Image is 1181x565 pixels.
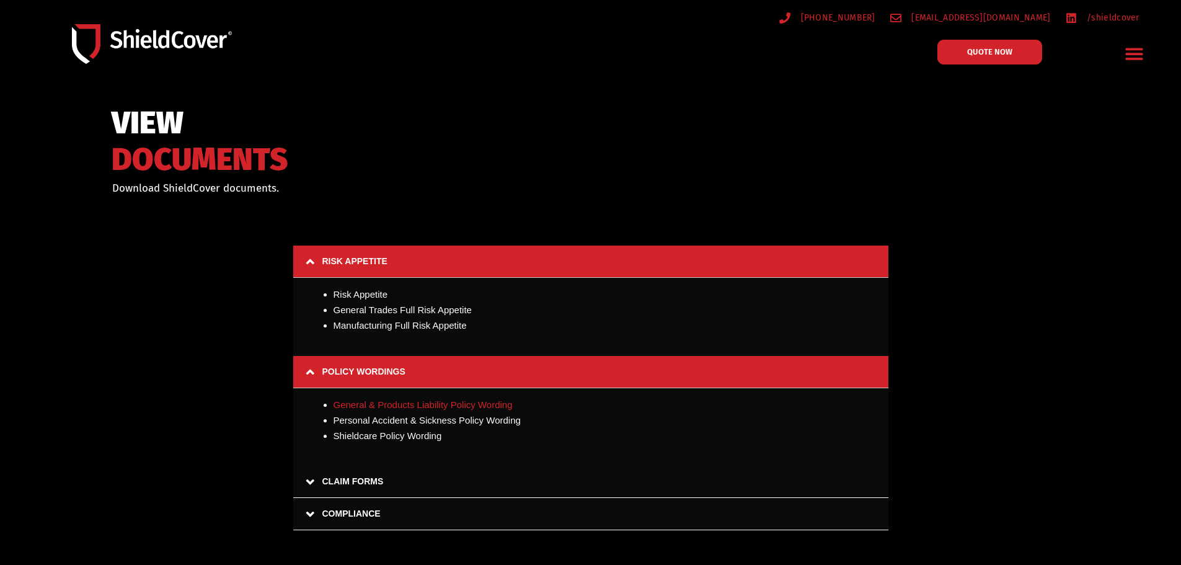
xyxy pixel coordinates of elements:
p: Download ShieldCover documents. [112,180,575,197]
a: POLICY WORDINGS [293,356,888,388]
span: /shieldcover [1084,10,1139,25]
a: General Trades Full Risk Appetite [334,305,472,315]
a: [EMAIL_ADDRESS][DOMAIN_NAME] [890,10,1051,25]
a: Personal Accident & Sickness Policy Wording [334,415,521,425]
a: RISK APPETITE [293,246,888,278]
a: CLAIM FORMS [293,466,888,498]
div: Menu Toggle [1120,39,1149,68]
span: QUOTE NOW [967,48,1012,56]
a: Manufacturing Full Risk Appetite [334,320,467,331]
span: VIEW [112,110,288,136]
a: /shieldcover [1066,10,1139,25]
a: Risk Appetite [334,289,388,300]
a: COMPLIANCE [293,498,888,530]
img: Shield-Cover-Underwriting-Australia-logo-full [72,24,232,63]
iframe: LiveChat chat widget [938,122,1181,565]
span: [EMAIL_ADDRESS][DOMAIN_NAME] [908,10,1050,25]
a: Shieldcare Policy Wording [334,430,442,441]
span: [PHONE_NUMBER] [798,10,875,25]
a: [PHONE_NUMBER] [779,10,875,25]
a: QUOTE NOW [937,40,1042,65]
a: General & Products Liability Policy Wording [334,399,513,410]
